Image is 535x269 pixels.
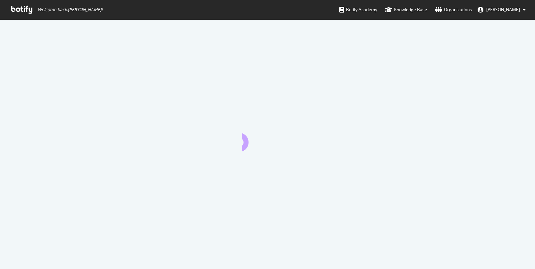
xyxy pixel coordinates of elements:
[242,126,293,151] div: animation
[472,4,531,15] button: [PERSON_NAME]
[339,6,377,13] div: Botify Academy
[385,6,427,13] div: Knowledge Base
[38,7,103,13] span: Welcome back, [PERSON_NAME] !
[435,6,472,13] div: Organizations
[486,6,520,13] span: Ariane PREVOT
